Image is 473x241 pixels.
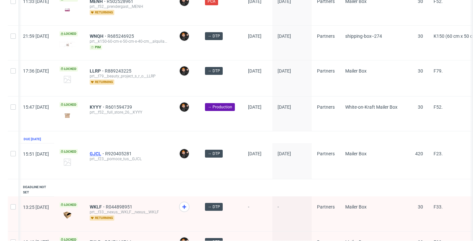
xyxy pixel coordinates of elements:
[90,151,105,156] a: GJCL
[278,33,291,39] span: [DATE]
[90,215,114,221] span: returning
[208,151,220,157] span: → DTP
[90,33,107,39] a: WNQH
[345,33,382,39] span: shipping-box--274
[105,104,133,110] a: R601594739
[90,45,102,50] span: pim
[434,204,443,209] span: F33.
[180,66,189,76] img: Dominik Grosicki
[105,68,133,74] a: R889243225
[248,33,261,39] span: [DATE]
[208,204,220,210] span: → DTP
[418,204,423,209] span: 30
[278,104,291,110] span: [DATE]
[278,151,291,156] span: [DATE]
[59,5,75,14] img: version_two_editor_design
[90,39,169,44] div: prt__k150-60-cm-x-50-cm-x-40-cm__alquilavisual_s_l__WNQH
[90,156,169,162] div: prt__f23__pomoce_tus__GJCL
[24,137,41,142] div: Due [DATE]
[59,41,75,48] img: version_two_editor_design.png
[317,68,335,74] span: Partners
[90,79,114,85] span: returning
[434,104,443,110] span: F52.
[278,204,306,223] span: -
[317,33,335,39] span: Partners
[23,185,49,195] div: Deadline not set
[345,204,367,209] span: Mailer Box
[180,32,189,41] img: Dominik Grosicki
[90,209,169,215] div: prt__f33__nexus__WKLF__nexus__WKLF
[208,104,232,110] span: → Production
[180,102,189,112] img: Dominik Grosicki
[345,104,397,110] span: White-on-Kraft Mailer Box
[415,151,423,156] span: 420
[317,151,335,156] span: Partners
[208,33,220,39] span: → DTP
[59,211,75,220] img: data
[434,68,443,74] span: F79.
[90,68,105,74] a: LLRP
[90,110,169,115] div: prt__f52__full_store_26__KYYY
[90,74,169,79] div: prt__f79__beauty_project_s_r_o__LLRP
[59,66,78,72] span: Locked
[248,204,267,223] span: -
[418,68,423,74] span: 30
[90,10,114,15] span: returning
[59,31,78,36] span: Locked
[105,151,133,156] a: R920405281
[107,33,135,39] a: R685246925
[278,68,291,74] span: [DATE]
[317,104,335,110] span: Partners
[90,204,106,209] a: WKLF
[90,104,105,110] a: KYYY
[208,68,220,74] span: → DTP
[418,33,423,39] span: 30
[317,204,335,209] span: Partners
[180,149,189,158] img: Dominik Grosicki
[248,68,261,74] span: [DATE]
[23,151,49,157] span: 15:51 [DATE]
[418,104,423,110] span: 30
[23,205,49,210] span: 13:25 [DATE]
[23,104,49,110] span: 15:47 [DATE]
[23,33,49,39] span: 21:59 [DATE]
[59,149,78,154] span: Locked
[248,104,261,110] span: [DATE]
[59,111,75,120] img: version_two_editor_design
[106,204,134,209] a: R044898951
[90,4,169,9] div: prt__f52__prendergast__MENH
[59,102,78,107] span: Locked
[248,151,261,156] span: [DATE]
[23,68,49,74] span: 17:36 [DATE]
[345,68,367,74] span: Mailer Box
[59,202,78,208] span: Locked
[345,151,367,156] span: Mailer Box
[434,151,443,156] span: F23.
